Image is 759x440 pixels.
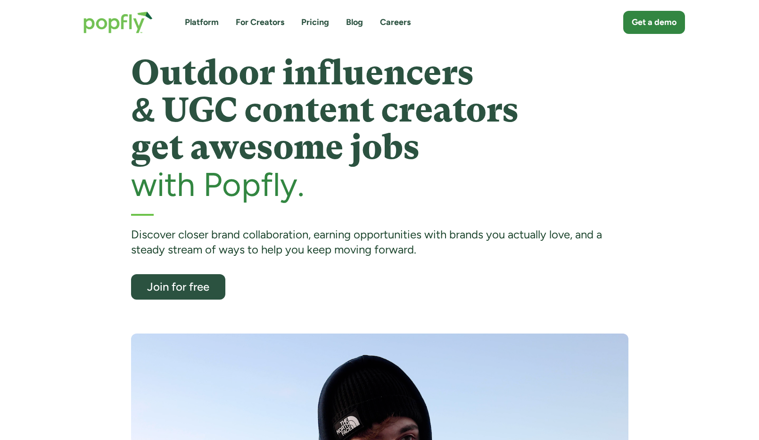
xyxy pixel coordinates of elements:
[131,274,225,300] a: Join for free
[632,16,676,28] div: Get a demo
[301,16,329,28] a: Pricing
[74,2,162,43] a: home
[131,54,628,166] h1: Outdoor influencers & UGC content creators get awesome jobs
[380,16,411,28] a: Careers
[185,16,219,28] a: Platform
[131,166,628,203] h2: with Popfly.
[623,11,685,34] a: Get a demo
[140,281,217,293] div: Join for free
[131,227,628,258] div: Discover closer brand collaboration, earning opportunities with brands you actually love, and a s...
[236,16,284,28] a: For Creators
[346,16,363,28] a: Blog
